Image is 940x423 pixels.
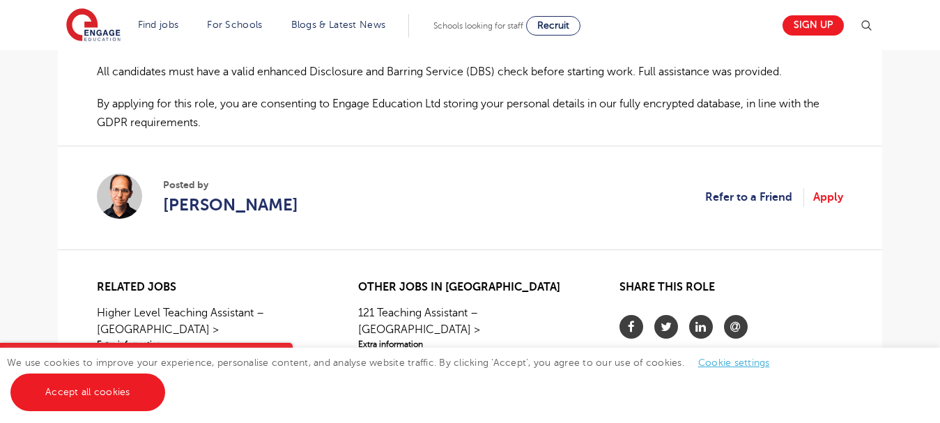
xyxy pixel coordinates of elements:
[97,95,843,132] p: By applying for this role, you are consenting to Engage Education Ltd storing your personal detai...
[291,20,386,30] a: Blogs & Latest News
[433,21,523,31] span: Schools looking for staff
[97,338,321,351] span: Extra information
[10,374,165,411] a: Accept all cookies
[265,343,293,371] button: Close
[358,281,582,294] h2: Other jobs in [GEOGRAPHIC_DATA]
[813,188,843,206] a: Apply
[526,16,580,36] a: Recruit
[163,178,298,192] span: Posted by
[97,281,321,294] h2: Related jobs
[783,15,844,36] a: Sign up
[66,8,121,43] img: Engage Education
[207,20,262,30] a: For Schools
[163,192,298,217] a: [PERSON_NAME]
[358,338,582,351] span: Extra information
[7,357,784,397] span: We use cookies to improve your experience, personalise content, and analyse website traffic. By c...
[705,188,804,206] a: Refer to a Friend
[97,63,843,81] p: All candidates must have a valid enhanced Disclosure and Barring Service (DBS) check before start...
[138,20,179,30] a: Find jobs
[97,305,321,351] a: Higher Level Teaching Assistant – [GEOGRAPHIC_DATA] >Extra information
[358,305,582,351] a: 121 Teaching Assistant – [GEOGRAPHIC_DATA] >Extra information
[619,281,843,301] h2: Share this role
[537,20,569,31] span: Recruit
[698,357,770,368] a: Cookie settings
